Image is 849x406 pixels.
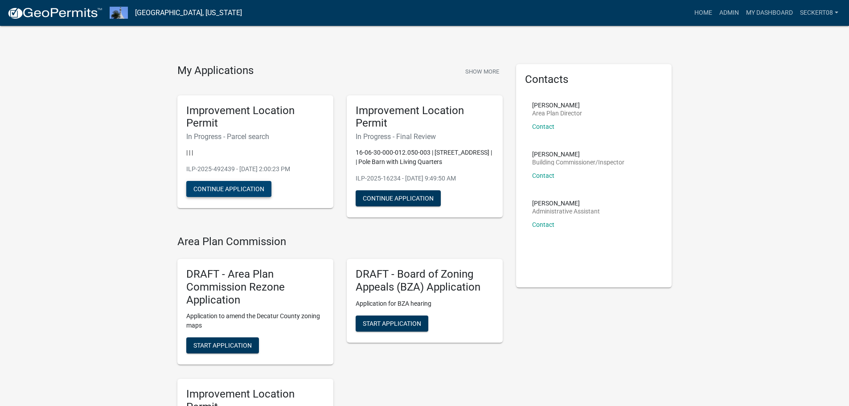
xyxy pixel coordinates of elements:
p: 16-06-30-000-012.050-003 | [STREET_ADDRESS] | | Pole Barn with Living Quarters [356,148,494,167]
h6: In Progress - Parcel search [186,132,324,141]
span: Start Application [363,320,421,327]
button: Start Application [186,337,259,353]
h6: In Progress - Final Review [356,132,494,141]
button: Continue Application [356,190,441,206]
a: My Dashboard [742,4,796,21]
button: Continue Application [186,181,271,197]
p: Application to amend the Decatur County zoning maps [186,312,324,330]
p: | | | [186,148,324,157]
p: Application for BZA hearing [356,299,494,308]
a: [GEOGRAPHIC_DATA], [US_STATE] [135,5,242,21]
p: [PERSON_NAME] [532,200,600,206]
a: seckert08 [796,4,842,21]
a: Contact [532,172,554,179]
img: Decatur County, Indiana [110,7,128,19]
p: [PERSON_NAME] [532,151,624,157]
a: Contact [532,221,554,228]
h5: DRAFT - Area Plan Commission Rezone Application [186,268,324,306]
a: Admin [716,4,742,21]
span: Start Application [193,342,252,349]
h4: Area Plan Commission [177,235,503,248]
p: Building Commissioner/Inspector [532,159,624,165]
h4: My Applications [177,64,254,78]
p: Administrative Assistant [532,208,600,214]
h5: Improvement Location Permit [186,104,324,130]
button: Start Application [356,316,428,332]
a: Home [691,4,716,21]
h5: Improvement Location Permit [356,104,494,130]
p: Area Plan Director [532,110,582,116]
button: Show More [462,64,503,79]
p: ILP-2025-16234 - [DATE] 9:49:50 AM [356,174,494,183]
h5: DRAFT - Board of Zoning Appeals (BZA) Application [356,268,494,294]
a: Contact [532,123,554,130]
p: ILP-2025-492439 - [DATE] 2:00:23 PM [186,164,324,174]
p: [PERSON_NAME] [532,102,582,108]
h5: Contacts [525,73,663,86]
